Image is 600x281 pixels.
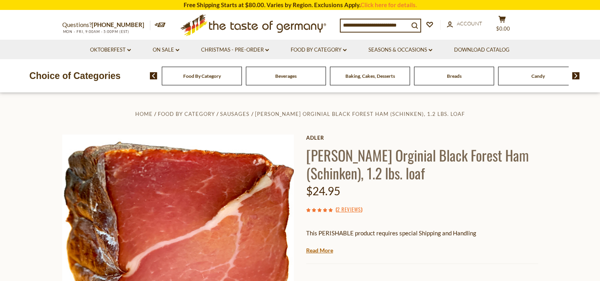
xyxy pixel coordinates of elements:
[531,73,545,79] a: Candy
[62,20,150,30] p: Questions?
[457,20,482,27] span: Account
[158,111,215,117] a: Food By Category
[291,46,347,54] a: Food By Category
[135,111,153,117] a: Home
[447,73,462,79] a: Breads
[314,244,538,254] li: We will ship this product in heat-protective packaging and ice.
[153,46,179,54] a: On Sale
[345,73,395,79] a: Baking, Cakes, Desserts
[337,205,361,214] a: 2 Reviews
[255,111,465,117] a: [PERSON_NAME] Orginial Black Forest Ham (Schinken), 1.2 lbs. loaf
[335,205,362,213] span: ( )
[92,21,144,28] a: [PHONE_NUMBER]
[306,135,538,141] a: Adler
[496,25,510,32] span: $0.00
[491,15,514,35] button: $0.00
[572,72,580,79] img: next arrow
[368,46,432,54] a: Seasons & Occasions
[306,184,340,198] span: $24.95
[201,46,269,54] a: Christmas - PRE-ORDER
[183,73,221,79] a: Food By Category
[150,72,157,79] img: previous arrow
[275,73,297,79] a: Beverages
[447,19,482,28] a: Account
[306,146,538,182] h1: [PERSON_NAME] Orginial Black Forest Ham (Schinken), 1.2 lbs. loaf
[62,29,130,34] span: MON - FRI, 9:00AM - 5:00PM (EST)
[454,46,510,54] a: Download Catalog
[306,246,333,254] a: Read More
[220,111,249,117] a: Sausages
[90,46,131,54] a: Oktoberfest
[306,228,538,238] p: This PERISHABLE product requires special Shipping and Handling
[360,1,417,8] a: Click here for details.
